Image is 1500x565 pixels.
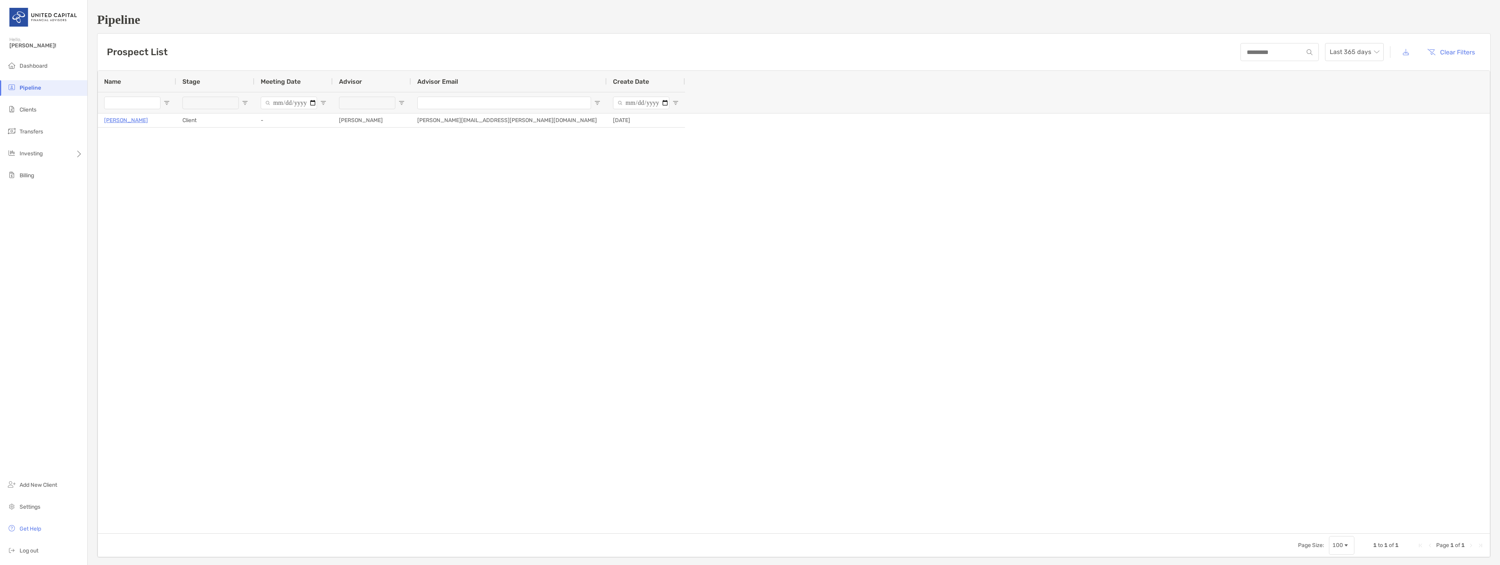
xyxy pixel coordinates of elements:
span: Get Help [20,525,41,532]
span: Transfers [20,128,43,135]
button: Open Filter Menu [320,100,326,106]
div: Next Page [1468,542,1474,549]
button: Open Filter Menu [398,100,405,106]
div: [PERSON_NAME] [333,113,411,127]
input: Name Filter Input [104,97,160,109]
span: 1 [1461,542,1465,549]
span: Billing [20,172,34,179]
button: Clear Filters [1421,43,1481,61]
button: Open Filter Menu [594,100,600,106]
span: Dashboard [20,63,47,69]
div: - [254,113,333,127]
span: Log out [20,547,38,554]
span: of [1389,542,1394,549]
div: Previous Page [1427,542,1433,549]
button: Open Filter Menu [164,100,170,106]
img: pipeline icon [7,83,16,92]
div: Client [176,113,254,127]
button: Open Filter Menu [672,100,679,106]
input: Create Date Filter Input [613,97,669,109]
span: Name [104,78,121,85]
div: First Page [1417,542,1424,549]
div: Last Page [1477,542,1484,549]
input: Advisor Email Filter Input [417,97,591,109]
span: Stage [182,78,200,85]
span: Last 365 days [1330,43,1379,61]
img: dashboard icon [7,61,16,70]
span: 1 [1373,542,1377,549]
div: Page Size [1329,536,1354,555]
span: of [1455,542,1460,549]
span: Advisor Email [417,78,458,85]
img: get-help icon [7,524,16,533]
img: United Capital Logo [9,3,78,31]
img: clients icon [7,104,16,114]
div: [PERSON_NAME][EMAIL_ADDRESS][PERSON_NAME][DOMAIN_NAME] [411,113,607,127]
div: [DATE] [607,113,685,127]
span: Investing [20,150,43,157]
span: to [1378,542,1383,549]
img: input icon [1307,49,1312,55]
img: logout icon [7,545,16,555]
span: Add New Client [20,482,57,488]
input: Meeting Date Filter Input [261,97,317,109]
span: Page [1436,542,1449,549]
span: Pipeline [20,85,41,91]
span: 1 [1395,542,1399,549]
a: [PERSON_NAME] [104,115,148,125]
span: 1 [1450,542,1454,549]
img: add_new_client icon [7,480,16,489]
span: Meeting Date [261,78,301,85]
span: Advisor [339,78,362,85]
div: 100 [1332,542,1343,549]
h3: Prospect List [107,47,168,58]
span: Clients [20,106,36,113]
img: settings icon [7,502,16,511]
button: Open Filter Menu [242,100,248,106]
h1: Pipeline [97,13,1491,27]
span: Settings [20,504,40,510]
img: billing icon [7,170,16,180]
span: 1 [1384,542,1388,549]
img: transfers icon [7,126,16,136]
img: investing icon [7,148,16,158]
span: [PERSON_NAME]! [9,42,83,49]
div: Page Size: [1298,542,1324,549]
span: Create Date [613,78,649,85]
